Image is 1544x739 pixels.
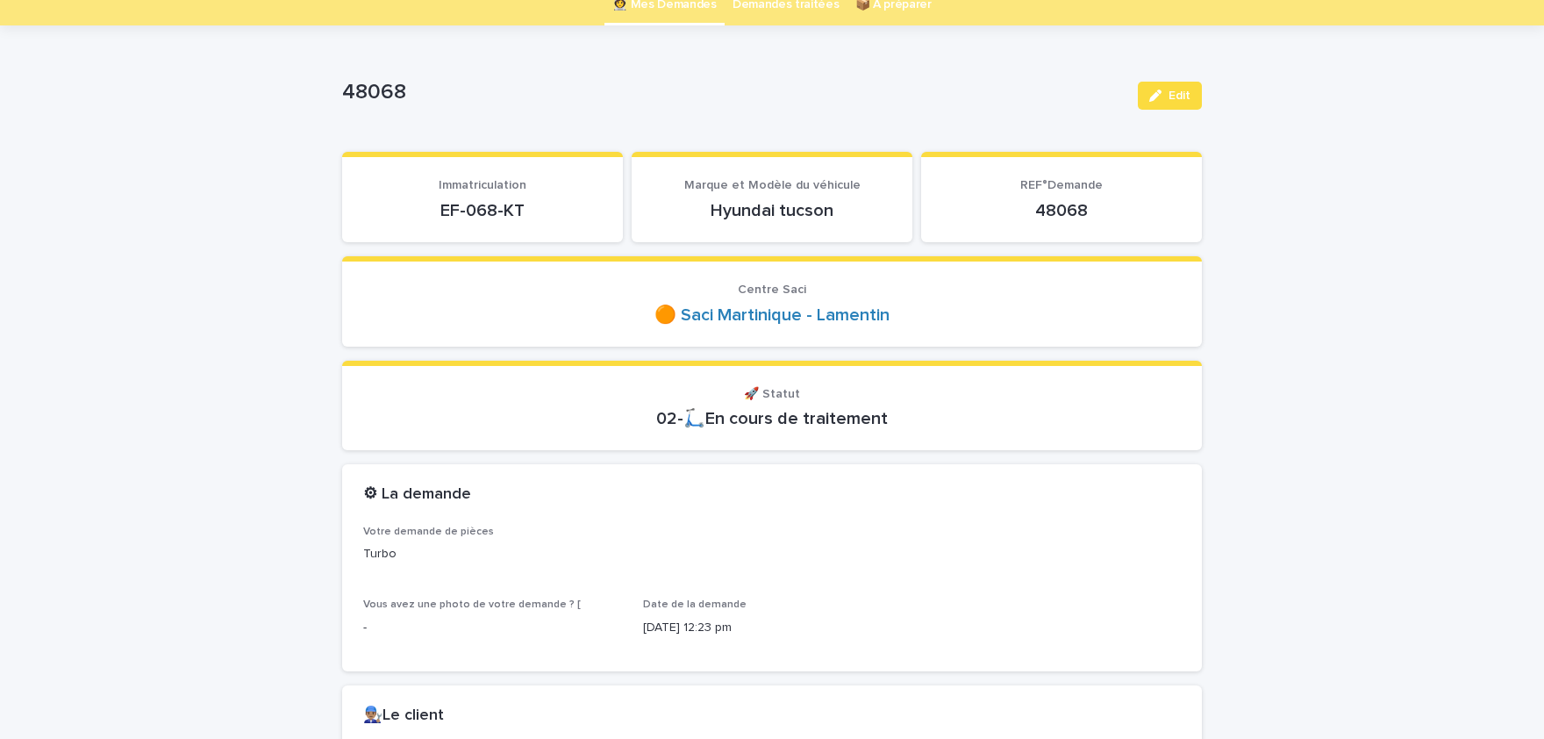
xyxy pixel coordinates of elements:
[363,200,602,221] p: EF-068-KT
[363,485,471,505] h2: ⚙ La demande
[684,179,861,191] span: Marque et Modèle du véhicule
[342,80,1124,105] p: 48068
[363,545,1181,563] p: Turbo
[363,527,494,537] span: Votre demande de pièces
[363,619,622,637] p: -
[738,283,806,296] span: Centre Saci
[363,707,444,726] h2: 👨🏽‍🔧Le client
[1020,179,1103,191] span: REF°Demande
[1169,90,1190,102] span: Edit
[643,619,902,637] p: [DATE] 12:23 pm
[363,599,581,610] span: Vous avez une photo de votre demande ? [
[942,200,1181,221] p: 48068
[363,408,1181,429] p: 02-🛴En cours de traitement
[744,388,800,400] span: 🚀 Statut
[1138,82,1202,110] button: Edit
[439,179,526,191] span: Immatriculation
[654,305,890,326] a: 🟠 Saci Martinique - Lamentin
[643,599,747,610] span: Date de la demande
[653,200,891,221] p: Hyundai tucson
